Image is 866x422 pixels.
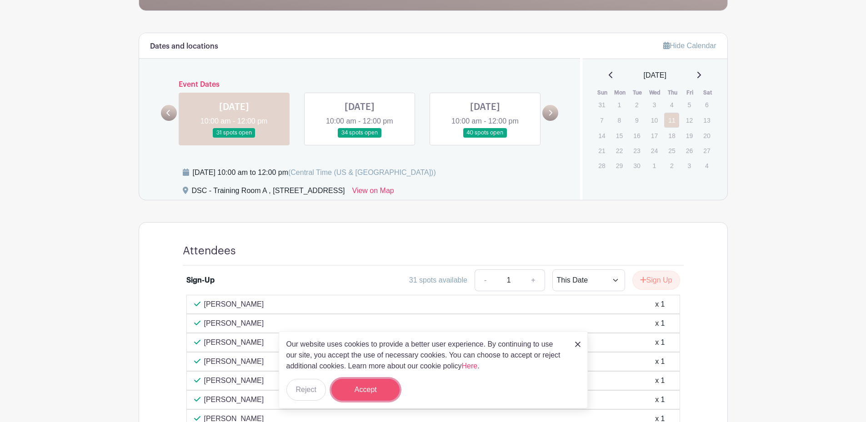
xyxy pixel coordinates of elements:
[204,394,264,405] p: [PERSON_NAME]
[611,88,629,97] th: Mon
[288,169,436,176] span: (Central Time (US & [GEOGRAPHIC_DATA]))
[632,271,680,290] button: Sign Up
[409,275,467,286] div: 31 spots available
[699,98,714,112] p: 6
[682,144,697,158] p: 26
[646,88,664,97] th: Wed
[629,144,644,158] p: 23
[664,98,679,112] p: 4
[682,113,697,127] p: 12
[575,342,581,347] img: close_button-5f87c8562297e5c2d7936805f587ecaba9071eb48480494691a3f1689db116b3.svg
[522,269,545,291] a: +
[204,337,264,348] p: [PERSON_NAME]
[629,98,644,112] p: 2
[204,356,264,367] p: [PERSON_NAME]
[629,129,644,143] p: 16
[629,88,646,97] th: Tue
[664,129,679,143] p: 18
[699,113,714,127] p: 13
[629,113,644,127] p: 9
[647,129,662,143] p: 17
[681,88,699,97] th: Fri
[192,185,345,200] div: DSC - Training Room A , [STREET_ADDRESS]
[682,159,697,173] p: 3
[331,379,400,401] button: Accept
[612,98,627,112] p: 1
[682,98,697,112] p: 5
[655,375,665,386] div: x 1
[629,159,644,173] p: 30
[655,394,665,405] div: x 1
[594,98,609,112] p: 31
[682,129,697,143] p: 19
[286,379,326,401] button: Reject
[186,275,215,286] div: Sign-Up
[699,88,716,97] th: Sat
[594,129,609,143] p: 14
[655,299,665,310] div: x 1
[150,42,218,51] h6: Dates and locations
[594,159,609,173] p: 28
[594,88,611,97] th: Sun
[647,98,662,112] p: 3
[655,337,665,348] div: x 1
[647,159,662,173] p: 1
[352,185,394,200] a: View on Map
[286,339,566,372] p: Our website uses cookies to provide a better user experience. By continuing to use our site, you ...
[664,88,681,97] th: Thu
[699,129,714,143] p: 20
[664,159,679,173] p: 2
[664,144,679,158] p: 25
[655,356,665,367] div: x 1
[612,129,627,143] p: 15
[177,80,543,89] h6: Event Dates
[664,113,679,128] a: 11
[193,167,436,178] div: [DATE] 10:00 am to 12:00 pm
[647,144,662,158] p: 24
[204,299,264,310] p: [PERSON_NAME]
[663,42,716,50] a: Hide Calendar
[612,159,627,173] p: 29
[462,362,478,370] a: Here
[594,113,609,127] p: 7
[644,70,666,81] span: [DATE]
[612,144,627,158] p: 22
[655,318,665,329] div: x 1
[699,159,714,173] p: 4
[204,375,264,386] p: [PERSON_NAME]
[475,269,496,291] a: -
[647,113,662,127] p: 10
[204,318,264,329] p: [PERSON_NAME]
[699,144,714,158] p: 27
[594,144,609,158] p: 21
[183,244,236,258] h4: Attendees
[612,113,627,127] p: 8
